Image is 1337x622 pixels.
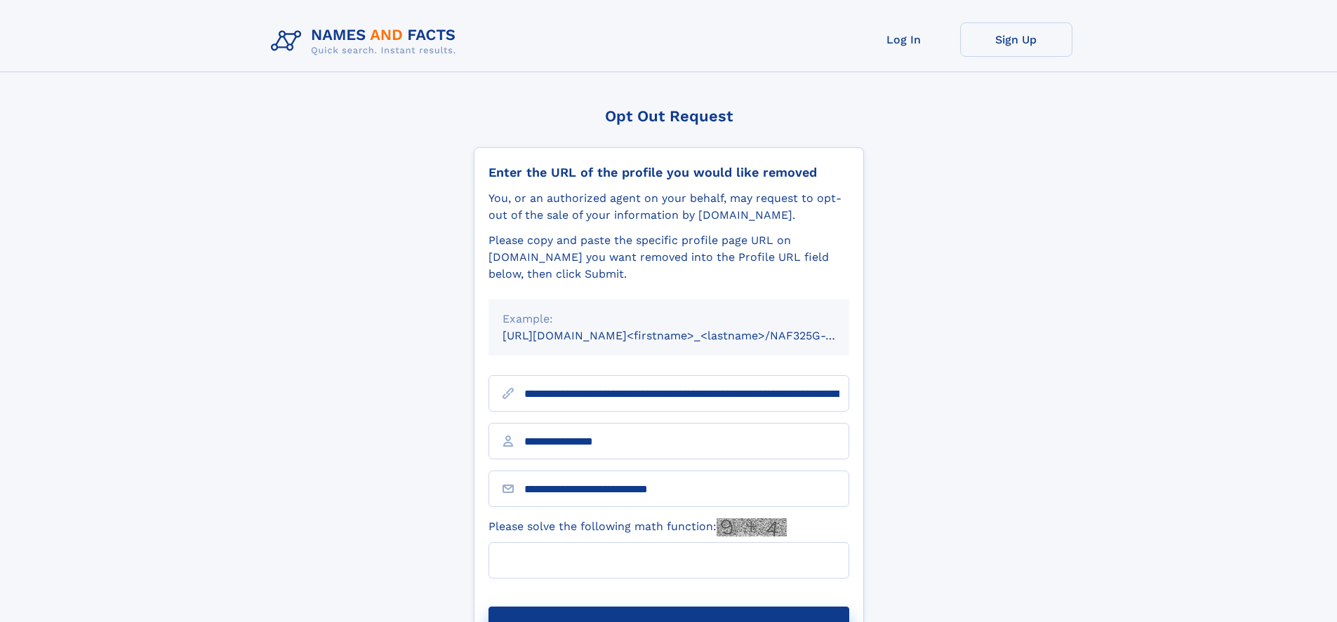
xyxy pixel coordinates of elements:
div: Enter the URL of the profile you would like removed [488,165,849,180]
img: Logo Names and Facts [265,22,467,60]
div: Example: [503,311,835,327]
label: Please solve the following math function: [488,518,787,536]
div: Opt Out Request [474,107,864,125]
a: Sign Up [960,22,1072,57]
div: You, or an authorized agent on your behalf, may request to opt-out of the sale of your informatio... [488,190,849,224]
div: Please copy and paste the specific profile page URL on [DOMAIN_NAME] you want removed into the Pr... [488,232,849,283]
small: [URL][DOMAIN_NAME]<firstname>_<lastname>/NAF325G-xxxxxxxx [503,329,876,342]
a: Log In [848,22,960,57]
